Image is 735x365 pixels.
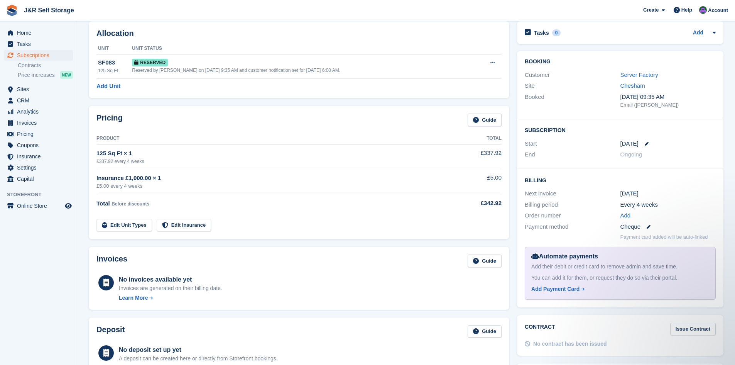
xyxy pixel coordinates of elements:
[96,200,110,207] span: Total
[439,169,502,194] td: £5.00
[525,189,620,198] div: Next invoice
[18,71,55,79] span: Price increases
[525,139,620,148] div: Start
[17,84,63,95] span: Sites
[670,323,716,336] a: Issue Contract
[96,114,123,126] h2: Pricing
[4,162,73,173] a: menu
[620,200,716,209] div: Every 4 weeks
[531,263,709,271] div: Add their debit or credit card to remove admin and save time.
[119,345,278,355] div: No deposit set up yet
[96,219,152,232] a: Edit Unit Types
[119,294,148,302] div: Learn More
[4,140,73,151] a: menu
[119,294,222,302] a: Learn More
[643,6,659,14] span: Create
[132,42,475,55] th: Unit Status
[4,151,73,162] a: menu
[6,5,18,16] img: stora-icon-8386f47178a22dfd0bd8f6a31ec36ba5ce8667c1dd55bd0f319d3a0aa187defe.svg
[17,27,63,38] span: Home
[699,6,707,14] img: Jordan Mahmood
[525,323,555,336] h2: Contract
[4,27,73,38] a: menu
[96,182,439,190] div: £5.00 every 4 weeks
[119,355,278,363] p: A deposit can be created here or directly from Storefront bookings.
[468,325,502,338] a: Guide
[18,62,73,69] a: Contracts
[17,129,63,139] span: Pricing
[620,189,716,198] div: [DATE]
[17,50,63,61] span: Subscriptions
[98,67,132,74] div: 125 Sq Ft
[157,219,211,232] a: Edit Insurance
[439,144,502,169] td: £337.92
[96,158,439,165] div: £337.92 every 4 weeks
[439,199,502,208] div: £342.92
[681,6,692,14] span: Help
[525,200,620,209] div: Billing period
[620,71,658,78] a: Server Factory
[17,151,63,162] span: Insurance
[17,106,63,117] span: Analytics
[620,93,716,102] div: [DATE] 09:35 AM
[531,252,709,261] div: Automate payments
[17,117,63,128] span: Invoices
[531,285,706,293] a: Add Payment Card
[4,39,73,49] a: menu
[96,132,439,145] th: Product
[96,149,439,158] div: 125 Sq Ft × 1
[693,29,703,37] a: Add
[4,50,73,61] a: menu
[531,274,709,282] div: You can add it for them, or request they do so via their portal.
[21,4,77,17] a: J&R Self Storage
[17,200,63,211] span: Online Store
[531,285,580,293] div: Add Payment Card
[4,200,73,211] a: menu
[534,29,549,36] h2: Tasks
[17,173,63,184] span: Capital
[112,201,149,207] span: Before discounts
[96,42,132,55] th: Unit
[620,82,645,89] a: Chesham
[96,29,502,38] h2: Allocation
[4,129,73,139] a: menu
[7,191,77,199] span: Storefront
[96,174,439,183] div: Insurance £1,000.00 × 1
[17,95,63,106] span: CRM
[525,71,620,80] div: Customer
[620,211,631,220] a: Add
[119,275,222,284] div: No invoices available yet
[525,150,620,159] div: End
[620,139,639,148] time: 2025-10-07 00:00:00 UTC
[17,162,63,173] span: Settings
[64,201,73,211] a: Preview store
[4,117,73,128] a: menu
[525,81,620,90] div: Site
[4,84,73,95] a: menu
[132,67,475,74] div: Reserved by [PERSON_NAME] on [DATE] 9:35 AM and customer notification set for [DATE] 6:00 AM.
[468,114,502,126] a: Guide
[96,255,127,267] h2: Invoices
[96,325,125,338] h2: Deposit
[552,29,561,36] div: 0
[525,211,620,220] div: Order number
[525,59,716,65] h2: Booking
[533,340,607,348] div: No contract has been issued
[525,176,716,184] h2: Billing
[468,255,502,267] a: Guide
[17,140,63,151] span: Coupons
[620,233,708,241] p: Payment card added will be auto-linked
[708,7,728,14] span: Account
[620,101,716,109] div: Email ([PERSON_NAME])
[18,71,73,79] a: Price increases NEW
[620,222,716,231] div: Cheque
[96,82,120,91] a: Add Unit
[4,95,73,106] a: menu
[4,106,73,117] a: menu
[4,173,73,184] a: menu
[119,284,222,292] div: Invoices are generated on their billing date.
[525,93,620,109] div: Booked
[525,222,620,231] div: Payment method
[17,39,63,49] span: Tasks
[132,59,168,66] span: Reserved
